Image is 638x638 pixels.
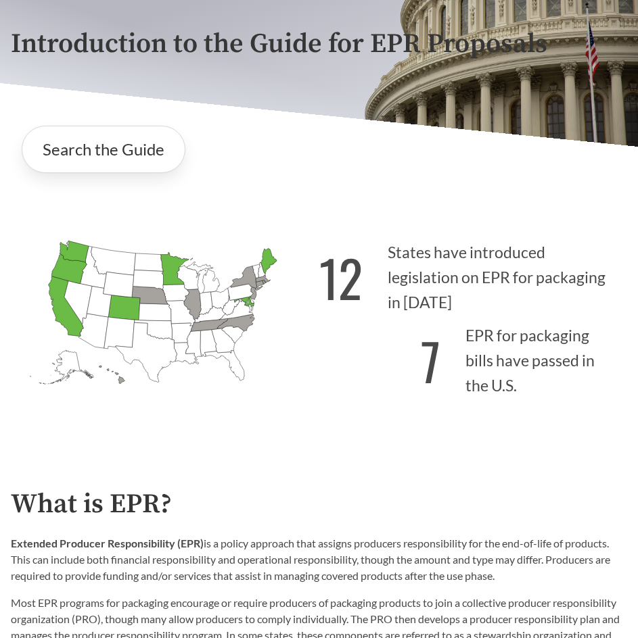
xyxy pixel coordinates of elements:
[319,240,363,315] strong: 12
[11,537,204,549] strong: Extended Producer Responsibility (EPR)
[22,126,185,173] a: Search the Guide
[11,29,627,59] p: Introduction to the Guide for EPR Proposals
[319,232,628,316] p: States have introduced legislation on EPR for packaging in [DATE]
[421,323,440,398] strong: 7
[319,315,628,398] p: EPR for packaging bills have passed in the U.S.
[11,535,627,584] p: is a policy approach that assigns producers responsibility for the end-of-life of products. This ...
[11,489,627,520] h2: What is EPR?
